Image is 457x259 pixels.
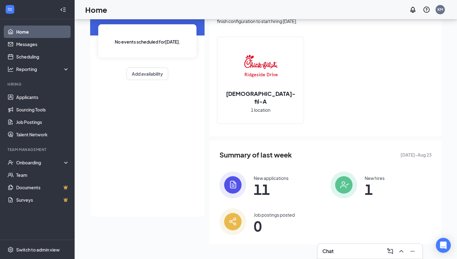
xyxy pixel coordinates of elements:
[16,50,69,63] a: Scheduling
[386,247,394,255] svg: ComposeMessage
[16,103,69,116] a: Sourcing Tools
[127,68,168,80] button: Add availability
[219,172,246,198] img: icon
[408,246,418,256] button: Minimize
[16,66,70,72] div: Reporting
[219,208,246,235] img: icon
[396,246,406,256] button: ChevronUp
[16,128,69,141] a: Talent Network
[16,247,60,253] div: Switch to admin view
[254,175,289,181] div: New applications
[398,247,405,255] svg: ChevronUp
[217,90,304,105] h2: [DEMOGRAPHIC_DATA]-fil-A
[16,116,69,128] a: Job Postings
[365,175,385,181] div: New hires
[254,184,289,195] span: 11
[7,147,68,152] div: Team Management
[400,151,432,158] span: [DATE] - Aug 23
[115,38,180,45] span: No events scheduled for [DATE] .
[16,91,69,103] a: Applicants
[254,220,295,232] span: 0
[437,7,443,12] div: KM
[7,82,68,87] div: Hiring
[409,247,416,255] svg: Minimize
[251,106,270,113] span: 1 location
[385,246,395,256] button: ComposeMessage
[254,212,295,218] div: Job postings posted
[7,159,14,166] svg: UserCheck
[16,159,64,166] div: Onboarding
[322,248,334,255] h3: Chat
[330,172,357,198] img: icon
[16,38,69,50] a: Messages
[423,6,430,13] svg: QuestionInfo
[7,6,13,12] svg: WorkstreamLogo
[241,47,280,87] img: Chick-fil-A
[16,194,69,206] a: SurveysCrown
[7,66,14,72] svg: Analysis
[409,6,417,13] svg: Notifications
[219,149,292,160] span: Summary of last week
[365,184,385,195] span: 1
[85,4,107,15] h1: Home
[7,247,14,253] svg: Settings
[60,7,66,13] svg: Collapse
[16,26,69,38] a: Home
[16,169,69,181] a: Team
[16,181,69,194] a: DocumentsCrown
[436,238,451,253] div: Open Intercom Messenger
